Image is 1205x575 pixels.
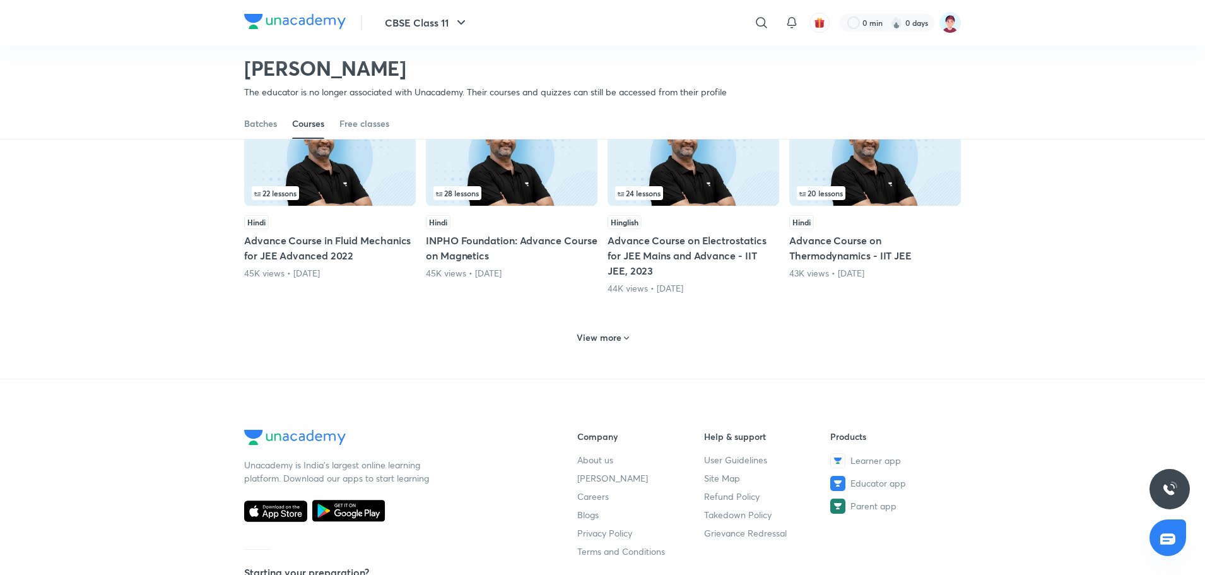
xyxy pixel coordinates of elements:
a: Privacy Policy [577,526,704,540]
div: infosection [615,186,772,200]
a: Terms and Conditions [577,545,704,558]
img: Learner app [830,453,845,468]
div: infocontainer [433,186,590,200]
a: Company Logo [244,14,346,32]
span: Hinglish [608,215,642,229]
div: Advance Course on Thermodynamics - IIT JEE [789,104,961,295]
a: Company Logo [244,430,537,448]
a: Courses [292,109,324,139]
a: User Guidelines [704,453,831,466]
a: Site Map [704,471,831,485]
div: infocontainer [252,186,408,200]
img: Thumbnail [789,107,961,206]
img: ttu [1162,482,1177,497]
div: Advance Course in Fluid Mechanics for JEE Advanced 2022 [244,104,416,295]
span: Educator app [850,477,906,490]
div: 43K views • 2 years ago [789,267,961,280]
span: Hindi [244,215,269,229]
div: infosection [252,186,408,200]
img: Company Logo [244,14,346,29]
span: Hindi [789,215,814,229]
img: Parent app [830,499,845,514]
img: streak [890,16,903,29]
h6: View more [577,331,621,344]
span: 24 lessons [618,189,661,197]
div: Advance Course on Electrostatics for JEE Mains and Advance - IIT JEE, 2023 [608,104,779,295]
div: left [252,186,408,200]
div: infocontainer [615,186,772,200]
a: About us [577,453,704,466]
div: left [797,186,953,200]
div: 45K views • 3 years ago [426,267,597,280]
span: 22 lessons [254,189,297,197]
a: Takedown Policy [704,508,831,521]
a: Educator app [830,476,957,491]
img: Company Logo [244,430,346,445]
span: Careers [577,490,609,503]
h2: [PERSON_NAME] [244,56,727,81]
img: Thumbnail [608,107,779,206]
a: Careers [577,490,704,503]
span: 28 lessons [436,189,479,197]
a: [PERSON_NAME] [577,471,704,485]
div: 45K views • 1 year ago [244,267,416,280]
img: Educator app [830,476,845,491]
span: 20 lessons [799,189,843,197]
img: avatar [814,17,825,28]
div: Free classes [339,117,389,130]
div: INPHO Foundation: Advance Course on Magnetics [426,104,597,295]
a: Batches [244,109,277,139]
img: Suryanshu choudhury [939,12,961,33]
h5: Advance Course on Thermodynamics - IIT JEE [789,233,961,263]
button: avatar [809,13,830,33]
button: CBSE Class 11 [377,10,476,35]
a: Grievance Redressal [704,526,831,540]
div: infosection [797,186,953,200]
span: Parent app [850,499,896,513]
div: Batches [244,117,277,130]
div: infocontainer [797,186,953,200]
img: Thumbnail [426,107,597,206]
a: Learner app [830,453,957,468]
h6: Help & support [704,430,831,443]
h5: INPHO Foundation: Advance Course on Magnetics [426,233,597,263]
div: left [615,186,772,200]
div: infosection [433,186,590,200]
span: Learner app [850,454,901,467]
div: 44K views • 2 years ago [608,282,779,295]
a: Refund Policy [704,490,831,503]
a: Free classes [339,109,389,139]
h6: Products [830,430,957,443]
p: Unacademy is India’s largest online learning platform. Download our apps to start learning [244,458,433,485]
p: The educator is no longer associated with Unacademy. Their courses and quizzes can still be acces... [244,86,727,98]
span: Hindi [426,215,450,229]
div: left [433,186,590,200]
a: Parent app [830,499,957,514]
h6: Company [577,430,704,443]
h5: Advance Course on Electrostatics for JEE Mains and Advance - IIT JEE, 2023 [608,233,779,278]
img: Thumbnail [244,107,416,206]
a: Blogs [577,508,704,521]
div: Courses [292,117,324,130]
h5: Advance Course in Fluid Mechanics for JEE Advanced 2022 [244,233,416,263]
